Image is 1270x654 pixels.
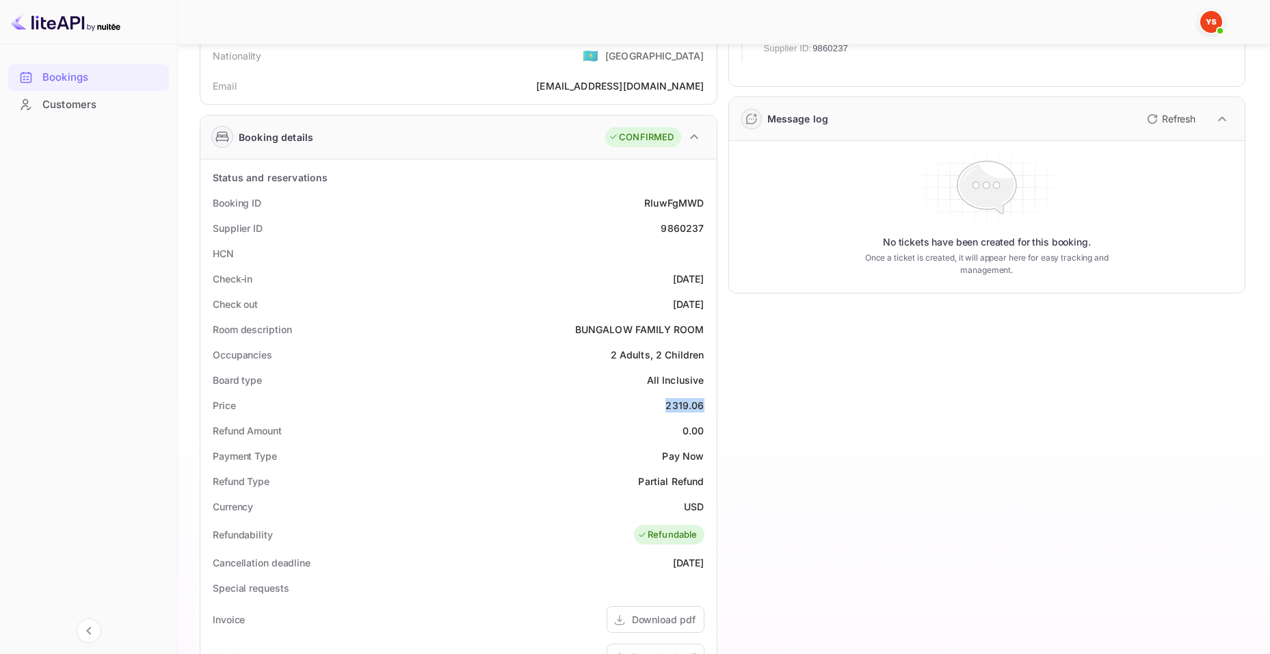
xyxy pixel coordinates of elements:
div: Booking details [239,130,313,144]
div: [DATE] [673,272,704,286]
div: [DATE] [673,555,704,570]
div: Supplier ID [213,221,263,235]
button: Collapse navigation [77,618,101,643]
div: All Inclusive [647,373,704,387]
span: United States [583,43,598,68]
div: 2319.06 [665,398,704,413]
div: Price [213,398,236,413]
div: HCN [213,246,234,261]
div: Email [213,79,237,93]
div: Invoice [213,612,245,627]
div: Cancellation deadline [213,555,310,570]
div: Customers [8,92,169,118]
div: 2 Adults, 2 Children [611,348,704,362]
p: Refresh [1162,112,1195,126]
div: USD [684,499,704,514]
span: Supplier ID: [764,42,812,55]
img: LiteAPI logo [11,11,120,33]
div: Status and reservations [213,170,328,185]
div: Partial Refund [638,474,704,488]
div: Customers [42,97,162,113]
div: 0.00 [683,423,704,438]
div: Refundability [213,527,273,542]
div: Bookings [8,64,169,91]
div: Room description [213,322,291,337]
a: Customers [8,92,169,117]
div: Refundable [637,528,698,542]
img: Yandex Support [1200,11,1222,33]
div: Currency [213,499,253,514]
div: Bookings [42,70,162,86]
div: CONFIRMED [609,131,674,144]
div: [DATE] [673,297,704,311]
span: 9860237 [812,42,848,55]
div: Check-in [213,272,252,286]
div: [GEOGRAPHIC_DATA] [605,49,704,63]
div: Special requests [213,581,289,595]
div: BUNGALOW FAMILY ROOM [575,322,704,337]
button: Refresh [1139,108,1201,130]
p: Once a ticket is created, it will appear here for easy tracking and management. [848,252,1126,276]
div: [EMAIL_ADDRESS][DOMAIN_NAME] [536,79,704,93]
div: 9860237 [661,221,704,235]
div: Message log [767,112,829,126]
div: Refund Amount [213,423,282,438]
div: Booking ID [213,196,261,210]
div: Check out [213,297,258,311]
div: RIuwFgMWD [644,196,704,210]
a: Bookings [8,64,169,90]
div: Occupancies [213,348,272,362]
p: No tickets have been created for this booking. [883,235,1091,249]
div: Board type [213,373,262,387]
div: Download pdf [632,612,696,627]
div: Pay Now [662,449,704,463]
div: Refund Type [213,474,269,488]
div: Nationality [213,49,262,63]
div: Payment Type [213,449,277,463]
